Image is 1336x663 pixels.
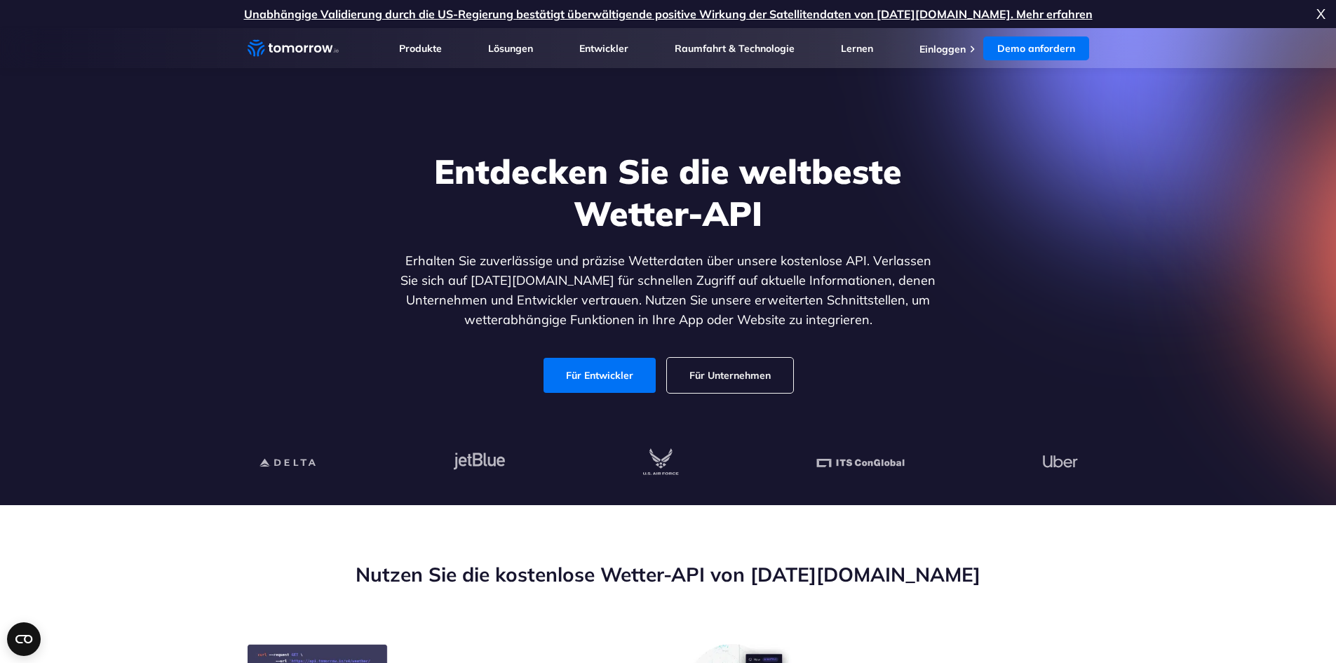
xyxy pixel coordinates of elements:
[244,7,1093,21] a: Unabhängige Validierung durch die US-Regierung bestätigt überwältigende positive Wirkung der Sate...
[544,358,656,393] a: Für Entwickler
[689,369,771,382] font: Für Unternehmen
[675,42,795,55] a: Raumfahrt & Technologie
[434,150,902,234] font: Entdecken Sie die weltbeste Wetter-API
[399,42,442,55] a: Produkte
[997,42,1075,55] font: Demo anfordern
[1316,5,1325,22] font: X
[400,253,936,328] font: Erhalten Sie zuverlässige und präzise Wetterdaten über unsere kostenlose API. Verlassen Sie sich ...
[919,43,966,55] a: Einloggen
[841,42,873,55] a: Lernen
[488,42,533,55] a: Lösungen
[983,36,1089,60] a: Demo anfordern
[667,358,793,393] a: Für Unternehmen
[356,562,980,587] font: Nutzen Sie die kostenlose Wetter-API von [DATE][DOMAIN_NAME]
[248,38,339,59] a: Home-Link
[566,369,633,382] font: Für Entwickler
[579,42,628,55] a: Entwickler
[7,622,41,656] button: Open CMP widget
